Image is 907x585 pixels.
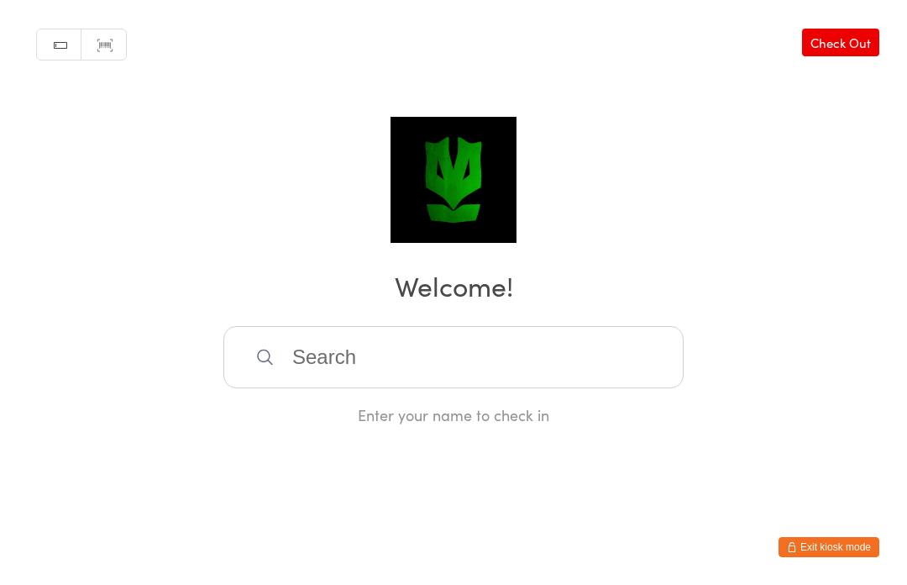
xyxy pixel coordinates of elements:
[802,29,879,56] a: Check Out
[17,266,890,304] h2: Welcome!
[779,537,879,557] button: Exit kiosk mode
[223,404,684,425] div: Enter your name to check in
[223,326,684,388] input: Search
[391,117,516,243] img: Krav Maga Defence Institute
